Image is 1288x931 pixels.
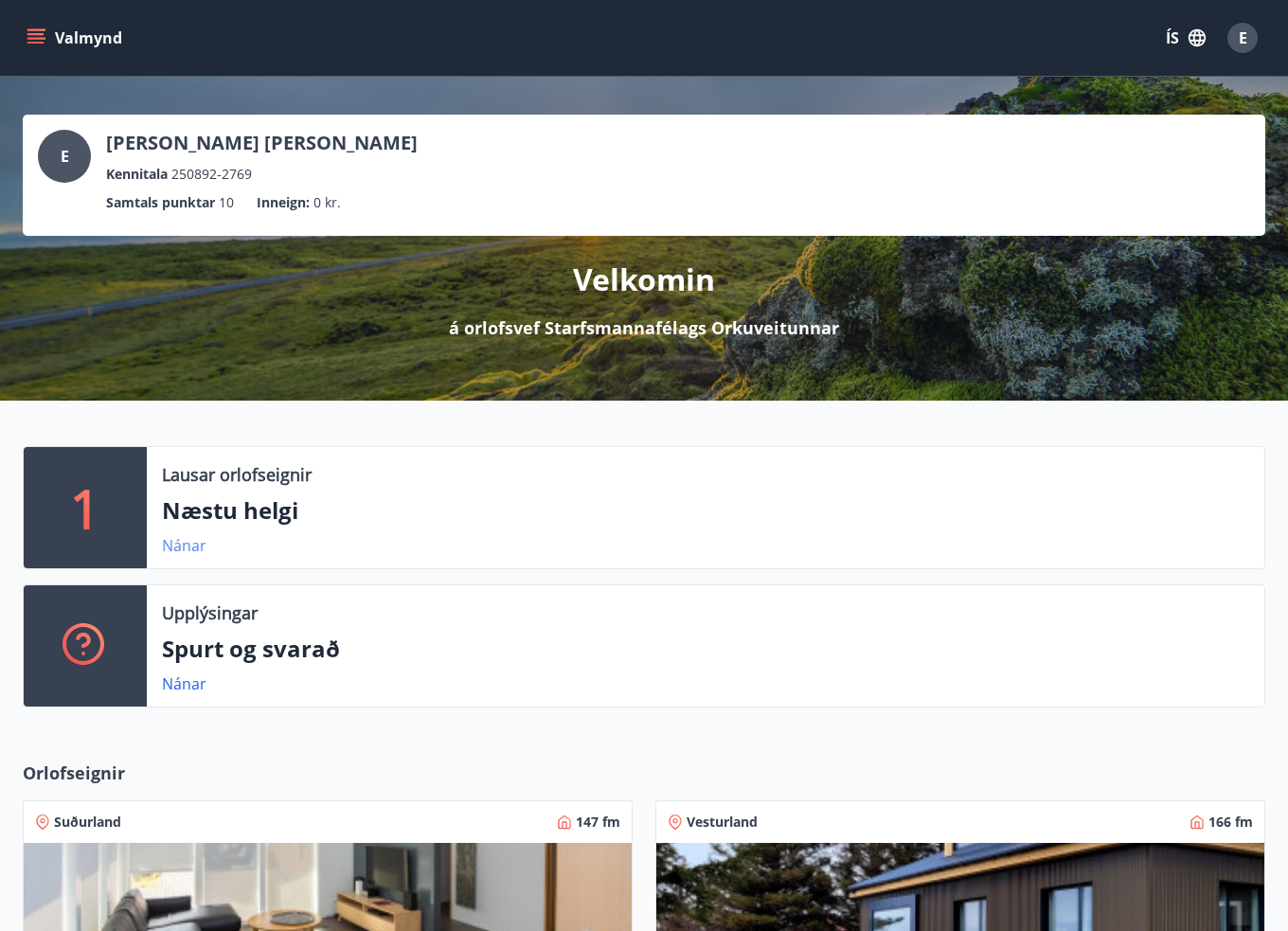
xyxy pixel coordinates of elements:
span: 250892-2769 [171,164,252,185]
p: Spurt og svarað [162,633,1249,665]
span: Suðurland [54,813,121,832]
span: E [61,146,69,167]
span: 0 kr. [313,192,341,213]
span: 147 fm [576,813,620,832]
span: E [1239,27,1247,48]
p: Næstu helgi [162,494,1249,527]
p: [PERSON_NAME] [PERSON_NAME] [106,130,418,156]
button: ÍS [1155,21,1216,55]
span: Orlofseignir [23,761,125,785]
button: E [1220,15,1265,61]
p: Velkomin [573,259,715,300]
p: á orlofsvef Starfsmannafélags Orkuveitunnar [449,315,839,340]
span: 10 [219,192,234,213]
span: 166 fm [1208,813,1253,832]
p: Samtals punktar [106,192,215,213]
button: menu [23,21,130,55]
p: Lausar orlofseignir [162,462,312,487]
p: Upplýsingar [162,600,258,625]
a: Nánar [162,673,206,694]
p: 1 [70,472,100,544]
p: Kennitala [106,164,168,185]
span: Vesturland [687,813,758,832]
p: Inneign : [257,192,310,213]
a: Nánar [162,535,206,556]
